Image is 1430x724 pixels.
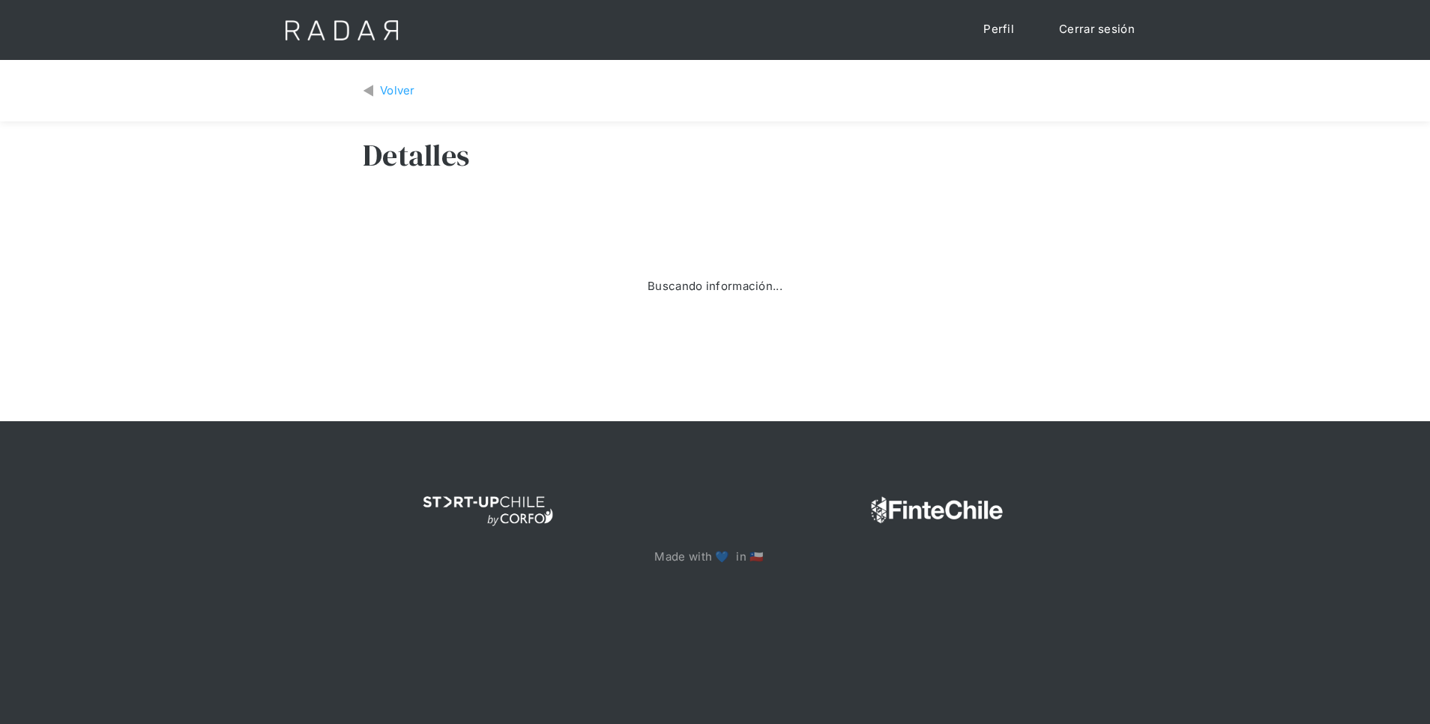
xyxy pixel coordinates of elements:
[654,549,775,566] p: Made with 💙 in 🇨🇱
[968,15,1029,44] a: Perfil
[363,136,469,174] h3: Detalles
[1044,15,1150,44] a: Cerrar sesión
[648,278,782,295] div: Buscando información...
[380,82,415,100] div: Volver
[363,82,415,100] a: Volver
